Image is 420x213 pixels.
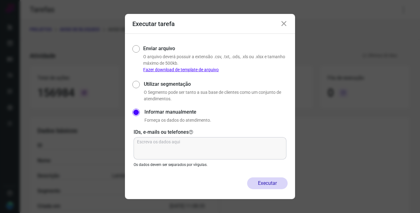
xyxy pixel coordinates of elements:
[134,162,286,167] p: Os dados devem ser separados por vírgulas.
[144,117,288,124] p: Forneça os dados do atendimento.
[143,45,175,52] label: Enviar arquivo
[134,128,189,136] p: IDs, e-mails ou telefones
[144,89,288,102] p: O Segmento pode ser tanto a sua base de clientes como um conjunto de atendimentos.
[144,108,288,116] label: Informar manualmente
[132,20,175,28] h3: Executar tarefa
[247,177,288,189] button: Executar
[143,54,288,73] p: O arquivo deverá possuir a extensão .csv, .txt, .ods, .xls ou .xlsx e tamanho máximo de 500kb.
[144,80,288,88] label: Utilizar segmentação
[143,67,219,72] a: Fazer download de template de arquivo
